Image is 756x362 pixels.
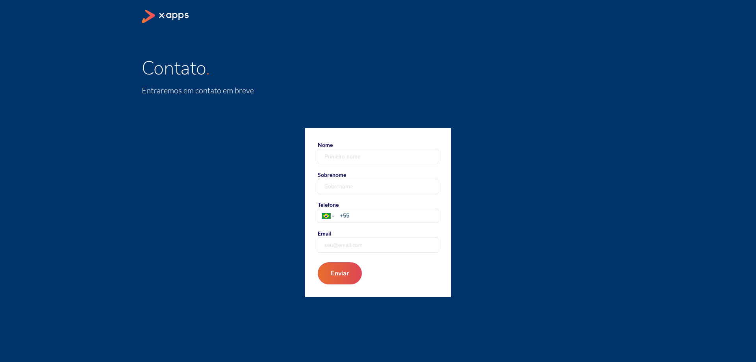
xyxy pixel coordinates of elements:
label: Email [318,229,438,253]
span: Contato [142,55,206,81]
input: Email [318,238,438,252]
input: TelefonePhone number country [340,212,438,220]
label: Nome [318,141,438,164]
input: Sobrenome [318,179,438,194]
label: Telefone [318,200,438,223]
button: Enviar [318,262,362,284]
label: Sobrenome [318,171,438,194]
span: Entraremos em contato em breve [142,85,254,95]
input: Nome [318,149,438,164]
